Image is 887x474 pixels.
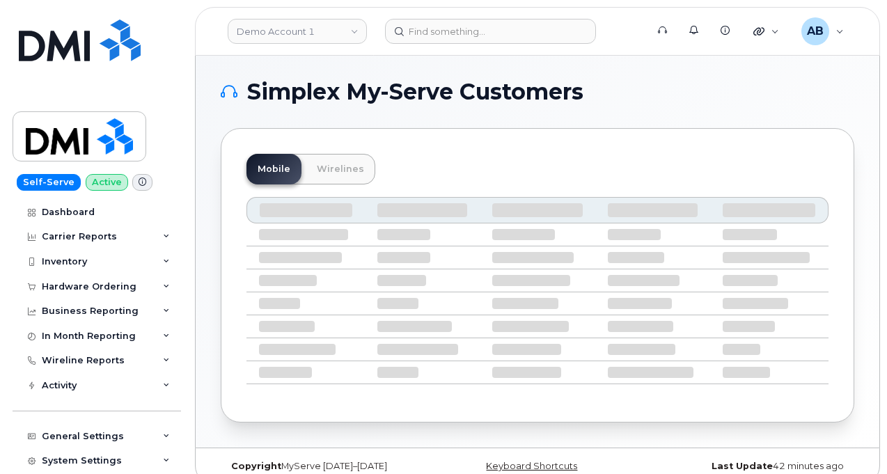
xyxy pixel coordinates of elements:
div: MyServe [DATE]–[DATE] [221,461,432,472]
a: Wirelines [306,154,375,184]
strong: Copyright [231,461,281,471]
div: 42 minutes ago [643,461,854,472]
a: Keyboard Shortcuts [486,461,577,471]
strong: Last Update [712,461,773,471]
a: Mobile [246,154,301,184]
span: Simplex My-Serve Customers [247,81,583,102]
